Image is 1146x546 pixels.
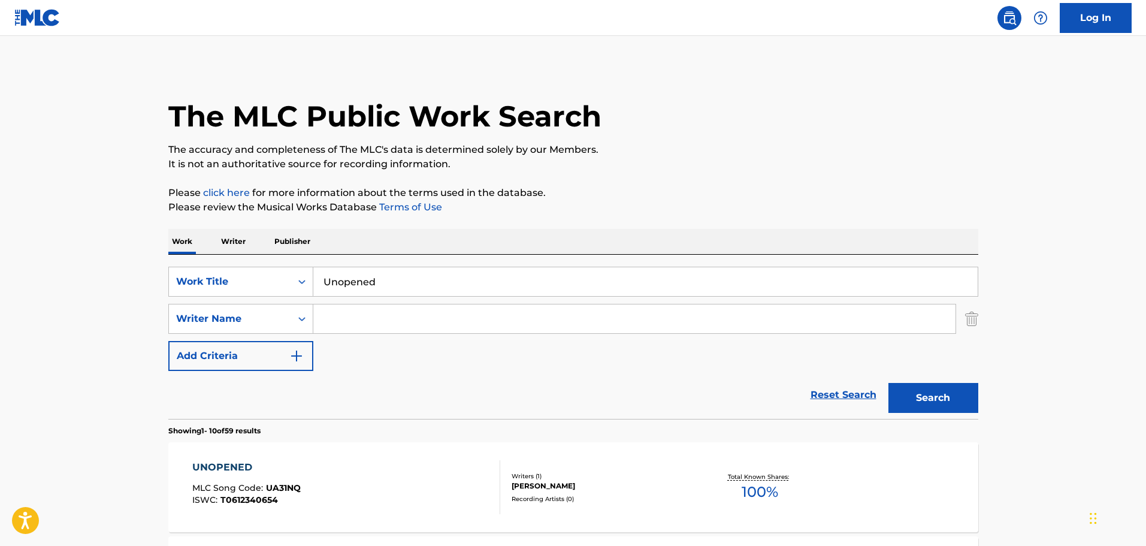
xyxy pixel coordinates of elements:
[1002,11,1017,25] img: search
[728,472,792,481] p: Total Known Shares:
[1086,488,1146,546] iframe: Chat Widget
[14,9,61,26] img: MLC Logo
[888,383,978,413] button: Search
[266,482,301,493] span: UA31NQ
[1090,500,1097,536] div: Drag
[512,472,693,481] div: Writers ( 1 )
[168,341,313,371] button: Add Criteria
[168,267,978,419] form: Search Form
[965,304,978,334] img: Delete Criterion
[1060,3,1132,33] a: Log In
[805,382,882,408] a: Reset Search
[271,229,314,254] p: Publisher
[1033,11,1048,25] img: help
[168,229,196,254] p: Work
[168,186,978,200] p: Please for more information about the terms used in the database.
[742,481,778,503] span: 100 %
[176,312,284,326] div: Writer Name
[168,143,978,157] p: The accuracy and completeness of The MLC's data is determined solely by our Members.
[1029,6,1053,30] div: Help
[168,426,261,436] p: Showing 1 - 10 of 59 results
[512,481,693,491] div: [PERSON_NAME]
[512,494,693,503] div: Recording Artists ( 0 )
[377,201,442,213] a: Terms of Use
[203,187,250,198] a: click here
[192,460,301,475] div: UNOPENED
[220,494,278,505] span: T0612340654
[168,157,978,171] p: It is not an authoritative source for recording information.
[217,229,249,254] p: Writer
[168,98,601,134] h1: The MLC Public Work Search
[176,274,284,289] div: Work Title
[192,494,220,505] span: ISWC :
[168,200,978,215] p: Please review the Musical Works Database
[192,482,266,493] span: MLC Song Code :
[997,6,1021,30] a: Public Search
[168,442,978,532] a: UNOPENEDMLC Song Code:UA31NQISWC:T0612340654Writers (1)[PERSON_NAME]Recording Artists (0)Total Kn...
[289,349,304,363] img: 9d2ae6d4665cec9f34b9.svg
